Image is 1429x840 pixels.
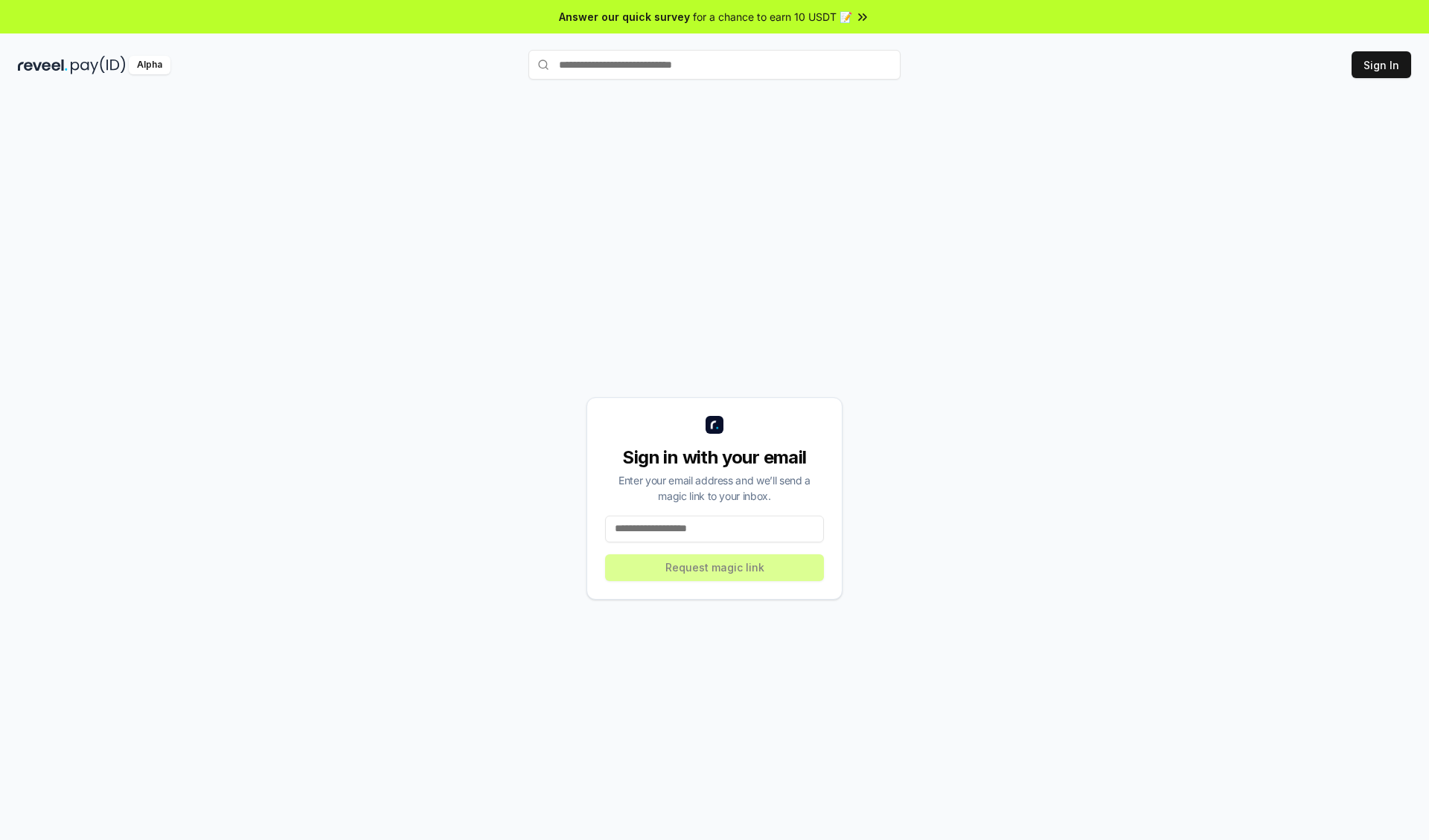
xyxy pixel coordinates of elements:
img: logo_small [706,416,723,434]
img: pay_id [71,56,126,74]
img: reveel_dark [18,56,68,74]
div: Enter your email address and we’ll send a magic link to your inbox. [605,472,824,504]
span: for a chance to earn 10 USDT 📝 [693,9,852,25]
div: Sign in with your email [605,446,824,469]
button: Sign In [1352,51,1411,78]
div: Alpha [129,56,170,74]
span: Answer our quick survey [559,9,690,25]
